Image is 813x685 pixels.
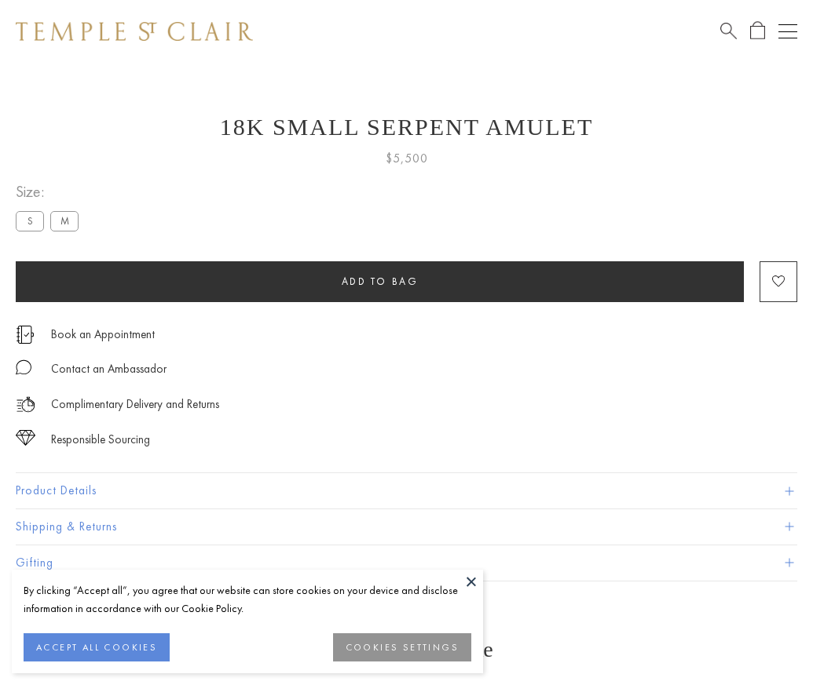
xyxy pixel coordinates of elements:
[50,211,79,231] label: M
[16,261,744,302] button: Add to bag
[778,22,797,41] button: Open navigation
[51,326,155,343] a: Book an Appointment
[16,114,797,140] h1: 18K Small Serpent Amulet
[720,21,737,41] a: Search
[16,430,35,446] img: icon_sourcing.svg
[342,275,419,288] span: Add to bag
[16,359,31,375] img: MessageIcon-01_2.svg
[16,545,797,581] button: Gifting
[16,211,44,231] label: S
[24,581,471,618] div: By clicking “Accept all”, you agree that our website can store cookies on your device and disclos...
[51,395,219,414] p: Complimentary Delivery and Returns
[16,179,85,205] span: Size:
[16,509,797,545] button: Shipping & Returns
[386,148,428,169] span: $5,500
[333,633,471,661] button: COOKIES SETTINGS
[24,633,170,661] button: ACCEPT ALL COOKIES
[16,326,35,344] img: icon_appointment.svg
[51,430,150,450] div: Responsible Sourcing
[750,21,765,41] a: Open Shopping Bag
[16,22,253,41] img: Temple St. Clair
[16,395,35,414] img: icon_delivery.svg
[51,359,167,379] div: Contact an Ambassador
[16,473,797,508] button: Product Details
